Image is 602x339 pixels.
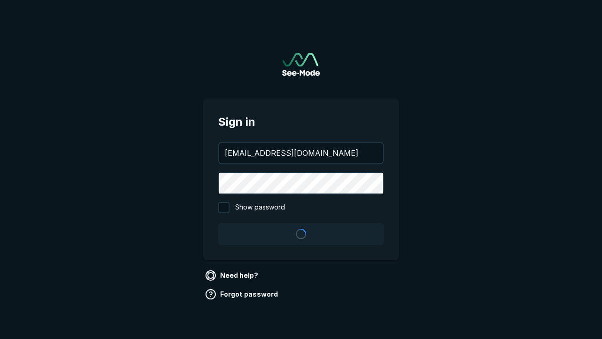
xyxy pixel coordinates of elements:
a: Forgot password [203,287,282,302]
img: See-Mode Logo [282,53,320,76]
a: Need help? [203,268,262,283]
a: Go to sign in [282,53,320,76]
span: Sign in [218,113,384,130]
input: your@email.com [219,143,383,163]
span: Show password [235,202,285,213]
